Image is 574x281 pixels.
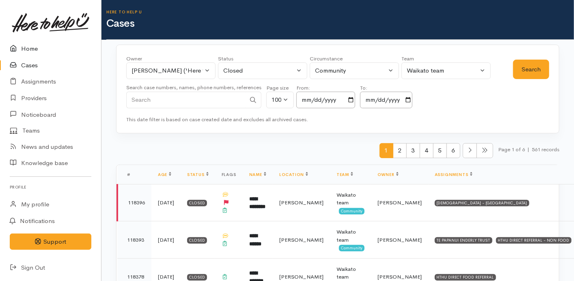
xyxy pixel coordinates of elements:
td: 118393 [117,221,151,259]
span: 4 [420,143,434,158]
a: Team [337,172,353,177]
span: Community [339,245,365,251]
th: # [117,165,151,184]
input: Search [126,92,246,108]
span: 2 [393,143,407,158]
td: 118396 [117,184,151,221]
td: [DATE] [151,184,181,221]
div: Team [401,55,491,63]
td: [DATE] [151,221,181,259]
button: Waikato team [401,62,491,79]
a: Assignments [435,172,473,177]
a: Status [187,172,209,177]
div: Page size [266,84,294,92]
span: [PERSON_NAME] [279,273,324,280]
span: 1 [380,143,393,158]
button: 100 [266,92,294,108]
button: Support [10,234,91,250]
button: Community [310,62,399,79]
div: TE PAPANUI ENDERLY TRUST [435,237,492,244]
div: Circumstance [310,55,399,63]
div: Waikato team [337,265,365,281]
div: Closed [187,237,207,244]
small: Page 1 of 6 561 records [498,143,559,165]
span: | [527,146,529,153]
a: Age [158,172,171,177]
button: Eilidh Botha ('Here to help u') [126,62,216,79]
button: Search [513,60,549,79]
div: To: [360,84,412,92]
div: Community [315,66,386,75]
div: Closed [223,66,295,75]
span: [PERSON_NAME] [378,199,422,206]
div: 100 [272,95,281,105]
span: 6 [447,143,460,158]
h1: Cases [106,18,574,30]
a: Location [279,172,308,177]
div: [PERSON_NAME] ('Here to help u') [132,66,203,75]
div: HTHU DIRECT FOOD REFERRAL [435,274,496,281]
small: Search case numbers, names, phone numbers, references [126,84,261,91]
span: Community [339,208,365,215]
div: Waikato team [337,191,365,207]
div: Closed [187,200,207,206]
span: [PERSON_NAME] [378,236,422,243]
a: Owner [378,172,399,177]
h6: Here to help u [106,10,574,14]
li: Next page [463,143,477,158]
div: Owner [126,55,216,63]
button: Closed [218,62,307,79]
span: [PERSON_NAME] [279,199,324,206]
span: 3 [406,143,420,158]
a: Name [249,172,266,177]
li: Last page [477,143,493,158]
span: [PERSON_NAME] [378,273,422,280]
th: Flags [215,165,243,184]
div: Waikato team [407,66,478,75]
div: Status [218,55,307,63]
span: [PERSON_NAME] [279,236,324,243]
span: 5 [433,143,447,158]
h6: Profile [10,182,91,193]
div: Closed [187,274,207,281]
div: HTHU DIRECT REFERRAL - NON FOOD [496,237,572,244]
div: From: [296,84,355,92]
div: Waikato team [337,228,365,244]
div: This date filter is based on case created date and excludes all archived cases. [126,116,549,124]
div: [DEMOGRAPHIC_DATA] - [GEOGRAPHIC_DATA] [435,200,529,206]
